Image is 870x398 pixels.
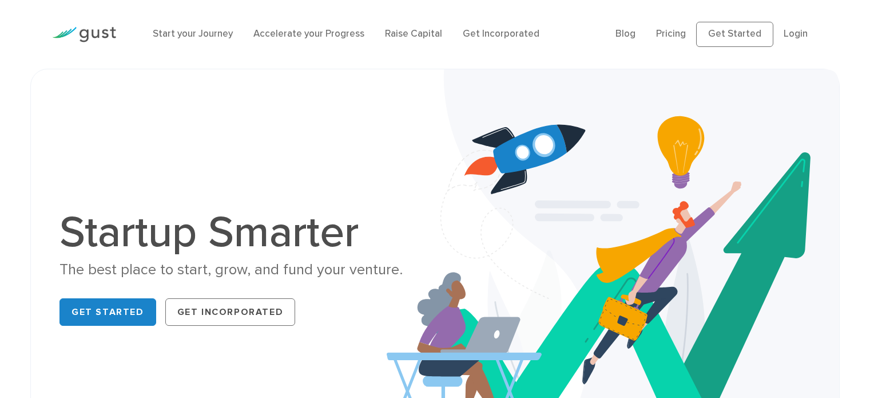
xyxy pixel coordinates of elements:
a: Get Started [59,298,156,326]
h1: Startup Smarter [59,211,426,254]
a: Get Incorporated [463,28,539,40]
img: Gust Logo [52,27,116,42]
a: Blog [615,28,635,40]
div: The best place to start, grow, and fund your venture. [59,260,426,280]
a: Accelerate your Progress [253,28,364,40]
a: Raise Capital [385,28,442,40]
a: Start your Journey [153,28,233,40]
a: Get Started [696,22,773,47]
a: Get Incorporated [165,298,296,326]
a: Login [784,28,808,40]
a: Pricing [656,28,686,40]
